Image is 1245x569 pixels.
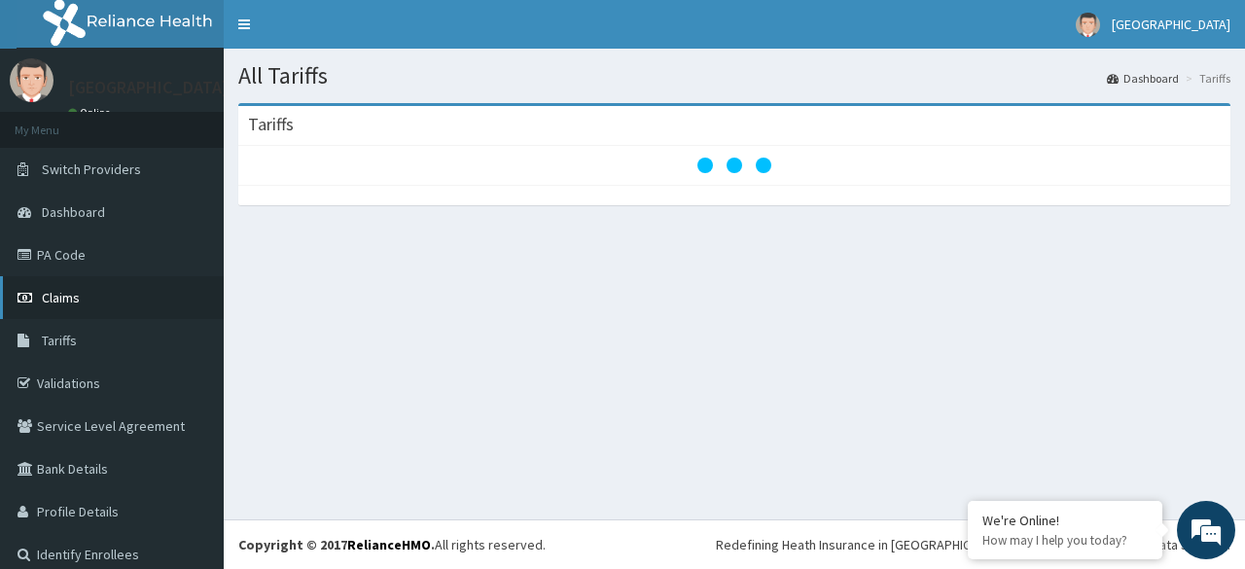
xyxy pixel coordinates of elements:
h1: All Tariffs [238,63,1230,89]
a: Dashboard [1107,70,1179,87]
strong: Copyright © 2017 . [238,536,435,553]
span: Dashboard [42,203,105,221]
li: Tariffs [1181,70,1230,87]
div: Redefining Heath Insurance in [GEOGRAPHIC_DATA] using Telemedicine and Data Science! [716,535,1230,554]
footer: All rights reserved. [224,519,1245,569]
a: Online [68,106,115,120]
h3: Tariffs [248,116,294,133]
svg: audio-loading [695,126,773,204]
p: How may I help you today? [982,532,1148,549]
span: Switch Providers [42,160,141,178]
a: RelianceHMO [347,536,431,553]
p: [GEOGRAPHIC_DATA] [68,79,229,96]
span: [GEOGRAPHIC_DATA] [1112,16,1230,33]
div: We're Online! [982,512,1148,529]
img: User Image [1076,13,1100,37]
img: User Image [10,58,53,102]
span: Claims [42,289,80,306]
span: Tariffs [42,332,77,349]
